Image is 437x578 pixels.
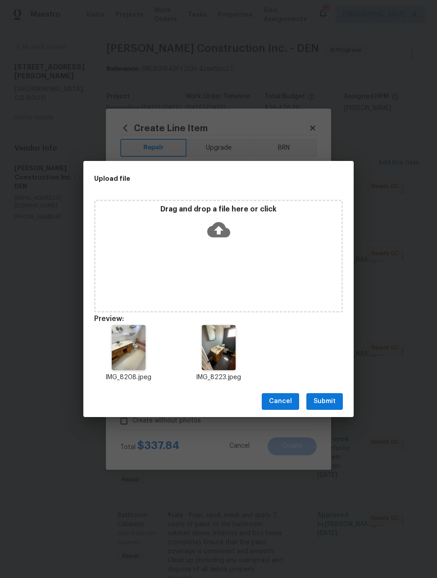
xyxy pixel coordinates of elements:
[112,325,146,370] img: 9k=
[94,174,302,183] h2: Upload file
[314,396,336,407] span: Submit
[202,325,236,370] img: Z
[96,205,341,214] p: Drag and drop a file here or click
[262,393,299,410] button: Cancel
[184,373,253,382] p: IMG_8223.jpeg
[94,373,163,382] p: IMG_8208.jpeg
[306,393,343,410] button: Submit
[269,396,292,407] span: Cancel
